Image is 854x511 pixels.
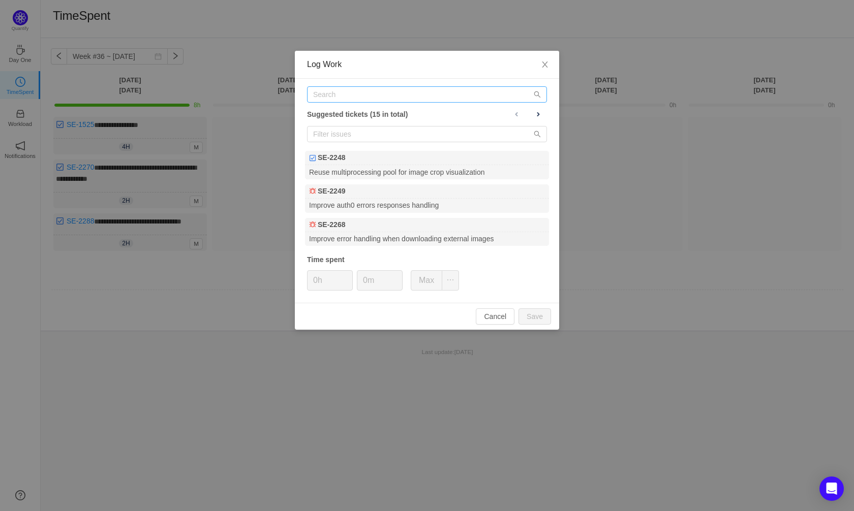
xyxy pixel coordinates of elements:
i: icon: close [541,60,549,69]
input: Filter issues [307,126,547,142]
button: Close [531,51,559,79]
img: Bug [309,221,316,228]
button: Cancel [476,308,514,325]
input: Search [307,86,547,103]
div: Log Work [307,59,547,70]
b: SE-2248 [318,152,345,163]
i: icon: search [534,131,541,138]
div: Reuse multiprocessing pool for image crop visualization [305,165,549,179]
div: Improve auth0 errors responses handling [305,199,549,212]
div: Open Intercom Messenger [819,476,844,501]
img: Bug [309,187,316,195]
div: Time spent [307,254,547,265]
b: SE-2268 [318,219,345,230]
img: Task [309,154,316,162]
div: Suggested tickets (15 in total) [307,108,547,121]
i: icon: search [534,91,541,98]
button: Max [411,270,442,291]
div: Improve error handling when downloading external images [305,232,549,246]
b: SE-2249 [318,186,345,197]
button: Save [518,308,551,325]
button: icon: ellipsis [442,270,459,291]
